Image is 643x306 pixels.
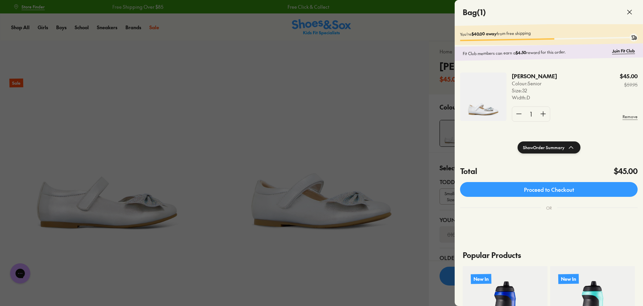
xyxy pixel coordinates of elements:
p: Colour: Senior [512,80,557,87]
p: You're from free shipping [460,28,638,37]
button: Open gorgias live chat [3,2,24,23]
h4: $45.00 [614,166,638,177]
div: 1 [526,107,536,121]
b: $40.00 away [471,31,497,37]
div: OR [541,200,557,216]
p: Size : 32 [512,87,557,94]
p: New In [558,274,579,284]
p: $45.00 [620,73,638,80]
h4: Total [460,166,477,177]
b: $4.50 [516,50,526,55]
p: Width : D [512,94,557,101]
h4: Bag ( 1 ) [463,7,486,18]
p: Popular Products [463,244,635,266]
p: New In [471,274,491,284]
a: Proceed to Checkout [460,182,638,197]
iframe: PayPal-paypal [460,224,638,243]
img: 5-531025.jpg [460,73,506,121]
a: Join Fit Club [612,48,635,54]
p: [PERSON_NAME] [512,73,548,80]
button: ShowOrder Summary [518,141,580,154]
p: Fit Club members can earn a reward for this order. [463,48,609,57]
s: $59.95 [620,81,638,88]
